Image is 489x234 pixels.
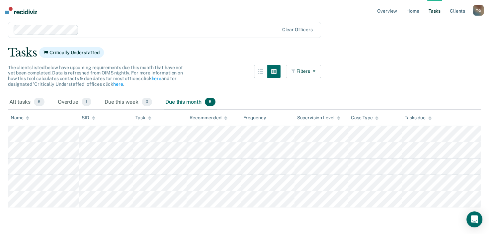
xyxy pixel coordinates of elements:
button: TG [473,5,484,16]
span: Critically Understaffed [39,47,104,58]
div: Overdue1 [56,95,93,110]
div: Open Intercom Messenger [466,211,482,227]
span: 5 [205,98,215,106]
div: Task [135,115,151,121]
div: Due this month5 [164,95,217,110]
a: here [113,81,123,87]
button: Filters [286,65,321,78]
span: 6 [34,98,44,106]
div: All tasks6 [8,95,46,110]
div: Supervision Level [297,115,341,121]
div: Frequency [243,115,266,121]
div: Case Type [351,115,379,121]
img: Recidiviz [5,7,37,14]
div: T G [473,5,484,16]
div: Name [11,115,29,121]
div: Recommended [189,115,227,121]
div: Due this week0 [103,95,153,110]
span: 1 [82,98,91,106]
div: Tasks due [405,115,432,121]
a: here [151,76,161,81]
div: Tasks [8,46,481,59]
div: Clear officers [282,27,313,33]
div: SID [82,115,95,121]
span: The clients listed below have upcoming requirements due this month that have not yet been complet... [8,65,183,87]
span: 0 [142,98,152,106]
